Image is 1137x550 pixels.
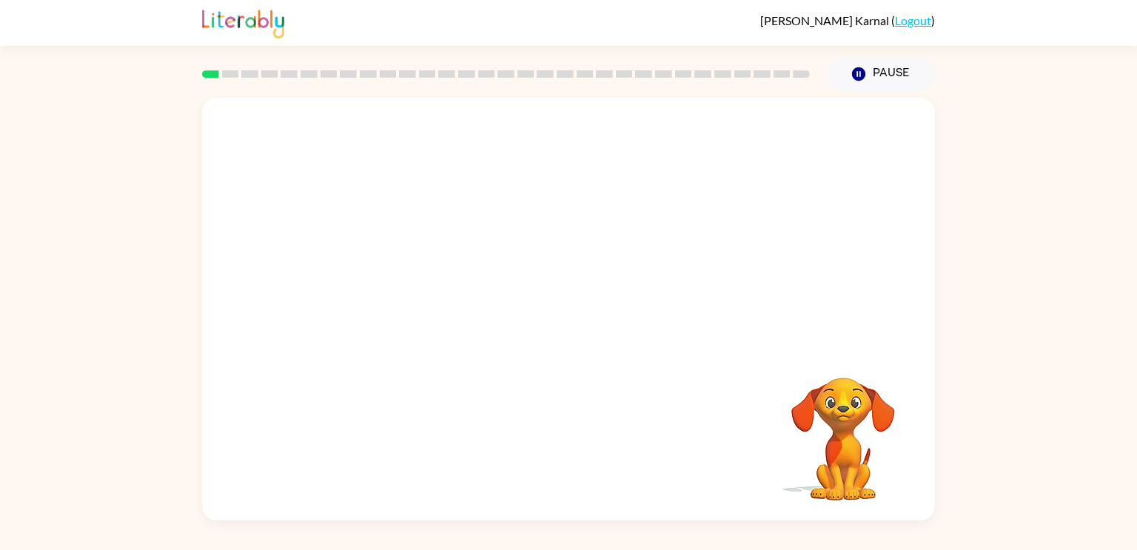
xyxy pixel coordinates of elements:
span: [PERSON_NAME] Karnal [760,13,891,27]
button: Pause [828,57,935,91]
video: Your browser must support playing .mp4 files to use Literably. Please try using another browser. [769,355,917,503]
a: Logout [895,13,931,27]
img: Literably [202,6,284,38]
div: ( ) [760,13,935,27]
